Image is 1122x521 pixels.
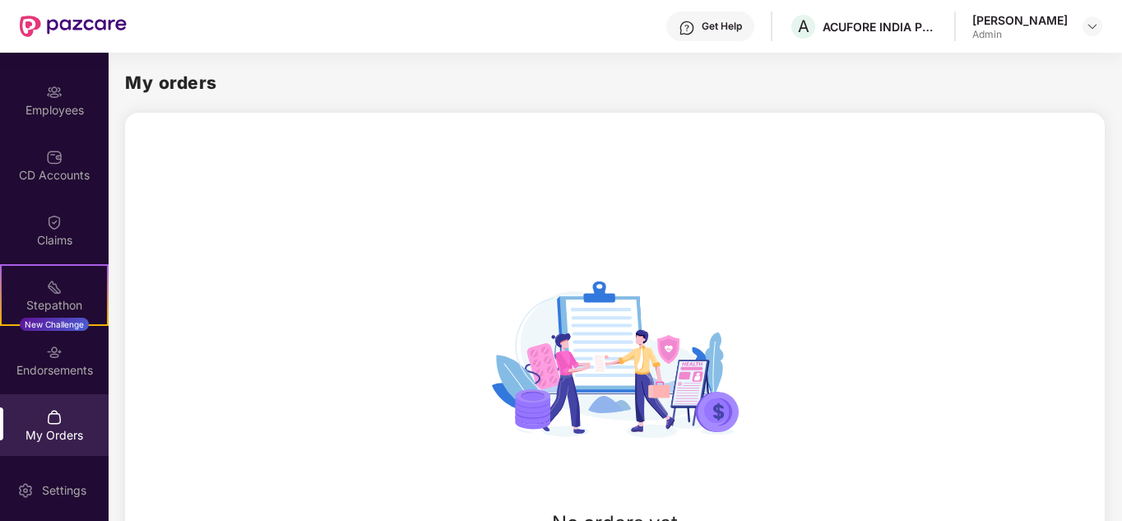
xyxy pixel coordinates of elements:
[20,318,89,331] div: New Challenge
[20,16,127,37] img: New Pazcare Logo
[17,482,34,499] img: svg+xml;base64,PHN2ZyBpZD0iU2V0dGluZy0yMHgyMCIgeG1sbnM9Imh0dHA6Ly93d3cudzMub3JnLzIwMDAvc3ZnIiB3aW...
[125,69,217,96] h2: My orders
[46,84,63,100] img: svg+xml;base64,PHN2ZyBpZD0iRW1wbG95ZWVzIiB4bWxucz0iaHR0cDovL3d3dy53My5vcmcvMjAwMC9zdmciIHdpZHRoPS...
[798,16,809,36] span: A
[823,19,938,35] div: ACUFORE INDIA PRIVATE LIMITED
[972,12,1068,28] div: [PERSON_NAME]
[2,297,107,314] div: Stepathon
[46,344,63,361] img: svg+xml;base64,PHN2ZyBpZD0iRW5kb3JzZW1lbnRzIiB4bWxucz0iaHR0cDovL3d3dy53My5vcmcvMjAwMC9zdmciIHdpZH...
[972,28,1068,41] div: Admin
[679,20,695,36] img: svg+xml;base64,PHN2ZyBpZD0iSGVscC0zMngzMiIgeG1sbnM9Imh0dHA6Ly93d3cudzMub3JnLzIwMDAvc3ZnIiB3aWR0aD...
[46,149,63,165] img: svg+xml;base64,PHN2ZyBpZD0iQ0RfQWNjb3VudHMiIGRhdGEtbmFtZT0iQ0QgQWNjb3VudHMiIHhtbG5zPSJodHRwOi8vd3...
[702,20,742,33] div: Get Help
[46,279,63,295] img: svg+xml;base64,PHN2ZyB4bWxucz0iaHR0cDovL3d3dy53My5vcmcvMjAwMC9zdmciIHdpZHRoPSIyMSIgaGVpZ2h0PSIyMC...
[46,409,63,426] img: svg+xml;base64,PHN2ZyBpZD0iTXlfT3JkZXJzIiBkYXRhLW5hbWU9Ik15IE9yZGVycyIgeG1sbnM9Imh0dHA6Ly93d3cudz...
[37,482,91,499] div: Settings
[492,236,739,483] img: svg+xml;base64,PHN2ZyBpZD0iTXlfb3JkZXJzX3BsYWNlaG9sZGVyIiB4bWxucz0iaHR0cDovL3d3dy53My5vcmcvMjAwMC...
[1086,20,1099,33] img: svg+xml;base64,PHN2ZyBpZD0iRHJvcGRvd24tMzJ4MzIiIHhtbG5zPSJodHRwOi8vd3d3LnczLm9yZy8yMDAwL3N2ZyIgd2...
[46,214,63,230] img: svg+xml;base64,PHN2ZyBpZD0iQ2xhaW0iIHhtbG5zPSJodHRwOi8vd3d3LnczLm9yZy8yMDAwL3N2ZyIgd2lkdGg9IjIwIi...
